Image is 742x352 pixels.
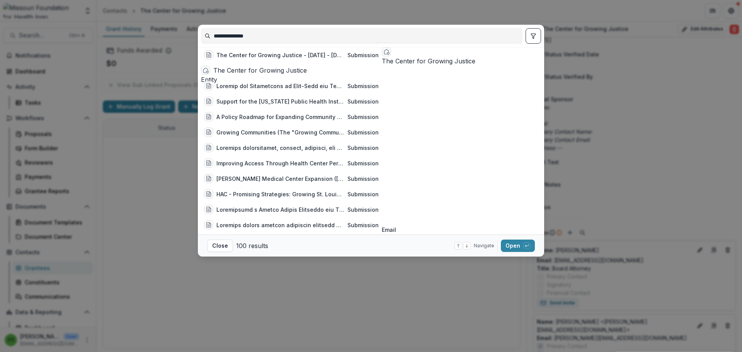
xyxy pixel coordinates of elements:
div: HAC - Promising Strategies: Growing St. Louis, Cultivating Health (Gateway Greening (GGI) propose... [216,190,344,198]
span: Submission [347,52,379,58]
div: Loremip dol Sitametcons ad Elit-Sedd eiu Tempori Utlabo, Etdolore, mag Aliqua Enimadmini (Veni qu... [216,82,344,90]
div: Growing Communities (The "Growing Communities" project is an expansion of our existing Community ... [216,128,344,136]
span: Submission [347,206,379,213]
span: Submission [347,175,379,182]
span: Entity [201,76,217,83]
div: A Policy Roadmap for Expanding Community Violence Prevention and Intervention Infrastructure in [... [216,113,344,121]
span: Navigate [474,242,494,249]
span: Submission [347,191,379,197]
button: toggle filters [526,28,541,44]
span: Submission [347,98,379,105]
div: Support for the [US_STATE] Public Health Institute (The [US_STATE] Center for Public Health Excel... [216,97,344,105]
p: N/A [382,234,541,242]
div: The Center for Growing Justice - [DATE] - [DATE] Request for Concept Papers [216,51,344,59]
div: The Center for Growing Justice [382,56,541,66]
div: The Center for Growing Justice [213,66,379,75]
div: [PERSON_NAME] Medical Center Expansion ([PERSON_NAME] Medical Center Expansion: SEMO proposes to ... [216,175,344,183]
div: Loremips dolors ametcon adipiscin elitsedd eiu temporin utlaboreetd ma a enimad minimven. (Quisno... [216,221,344,229]
span: Email [382,226,396,233]
span: Submission [347,83,379,89]
span: Submission [347,114,379,120]
div: Loremips dolorsitamet, consect, adipisci, eli seddoeiusmo temporincid utl etdolor mag ali eni adm... [216,144,344,152]
span: Submission [347,145,379,151]
button: Open [501,240,535,252]
div: Improving Access Through Health Center Performance Excellence (The proposal builds on substantial... [216,159,344,167]
div: Loremipsumd s Ametco Adipis Elitseddo eiu TE (Inci utl etdo 17 magna, aliqua enimadmi ven quisnos... [216,206,344,214]
span: 100 [236,242,247,250]
span: Submission [347,129,379,136]
span: Submission [347,222,379,228]
span: results [248,242,268,250]
button: Close [207,240,233,252]
span: Submission [347,160,379,167]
